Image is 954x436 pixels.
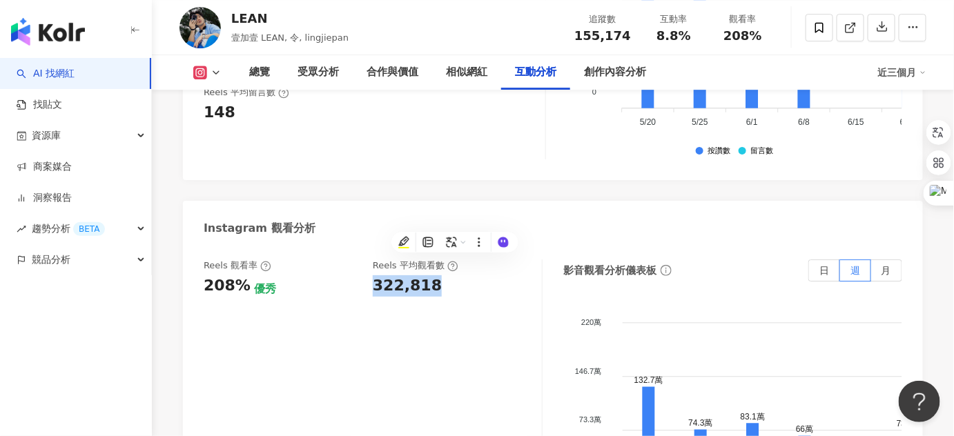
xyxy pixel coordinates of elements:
tspan: 6/15 [848,117,865,127]
div: 互動分析 [515,64,556,81]
iframe: Help Scout Beacon - Open [899,381,940,422]
img: logo [11,18,85,46]
div: LEAN [231,10,349,27]
div: 按讚數 [708,147,730,156]
div: 148 [204,102,235,123]
div: 322,818 [373,275,442,297]
tspan: 73.3萬 [579,415,601,424]
a: 洞察報告 [17,191,72,205]
tspan: 146.7萬 [575,367,602,375]
tspan: 6/8 [799,117,810,127]
tspan: 220萬 [581,319,601,327]
div: 創作內容分析 [584,64,646,81]
div: Reels 平均觀看數 [373,259,458,272]
div: 留言數 [750,147,773,156]
div: Reels 平均留言數 [204,86,289,99]
span: 208% [723,29,762,43]
span: 趨勢分析 [32,213,105,244]
div: Reels 觀看率 [204,259,271,272]
div: 相似網紅 [446,64,487,81]
div: 追蹤數 [574,12,631,26]
span: 月 [882,265,891,276]
div: Instagram 觀看分析 [204,221,315,236]
tspan: 0 [593,88,597,96]
img: KOL Avatar [179,7,221,48]
div: 208% [204,275,251,297]
tspan: 5/25 [692,117,708,127]
tspan: 6/22 [900,117,917,127]
tspan: 6/1 [746,117,758,127]
div: 受眾分析 [298,64,339,81]
span: rise [17,224,26,234]
div: 總覽 [249,64,270,81]
span: 日 [819,265,829,276]
span: 8.8% [656,29,691,43]
div: BETA [73,222,105,236]
tspan: 5/20 [640,117,656,127]
a: 找貼文 [17,98,62,112]
span: info-circle [659,263,674,278]
span: 週 [850,265,860,276]
div: 互動率 [648,12,700,26]
span: 155,174 [574,28,631,43]
div: 優秀 [254,281,276,297]
span: 資源庫 [32,120,61,151]
span: 競品分析 [32,244,70,275]
div: 近三個月 [878,61,926,83]
div: 影音觀看分析儀表板 [563,264,656,278]
a: 商案媒合 [17,160,72,174]
span: 壹加壹 LEAN, 令, lingjiepan [231,32,349,43]
a: searchAI 找網紅 [17,67,75,81]
div: 合作與價值 [367,64,418,81]
div: 觀看率 [717,12,769,26]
